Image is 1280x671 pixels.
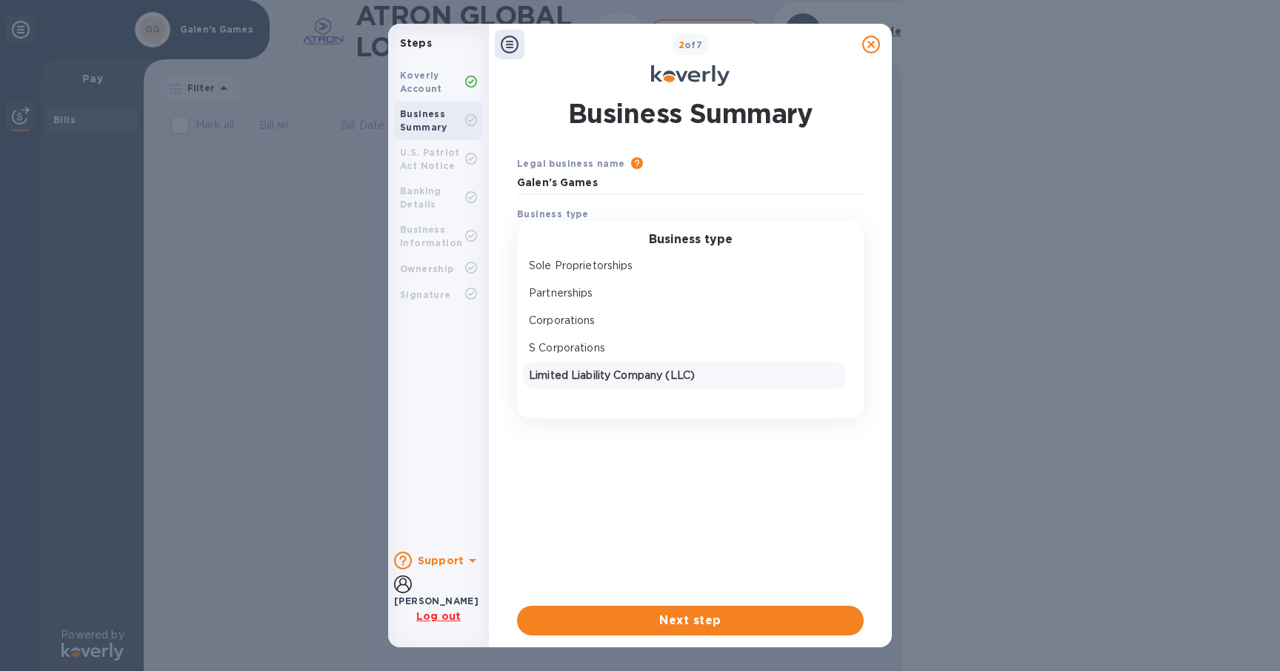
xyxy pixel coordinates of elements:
[400,289,451,300] b: Signature
[679,39,684,50] span: 2
[394,595,479,606] b: [PERSON_NAME]
[529,285,840,301] p: Partnerships
[517,224,624,239] p: Select business type
[400,37,432,49] b: Steps
[529,340,840,356] p: S Corporations
[529,612,852,629] span: Next step
[416,610,461,622] u: Log out
[679,39,703,50] b: of 7
[529,368,840,383] p: Limited Liability Company (LLC)
[400,224,462,248] b: Business Information
[649,233,733,247] h3: Business type
[400,108,447,133] b: Business Summary
[568,95,813,132] h1: Business Summary
[517,208,588,219] b: Business type
[529,313,840,328] p: Corporations
[517,172,864,194] input: Enter legal business name
[529,258,840,274] p: Sole Proprietorships
[517,158,625,169] b: Legal business name
[400,70,442,94] b: Koverly Account
[400,263,454,274] b: Ownership
[517,606,864,635] button: Next step
[400,185,441,210] b: Banking Details
[418,555,464,566] b: Support
[400,147,460,171] b: U.S. Patriot Act Notice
